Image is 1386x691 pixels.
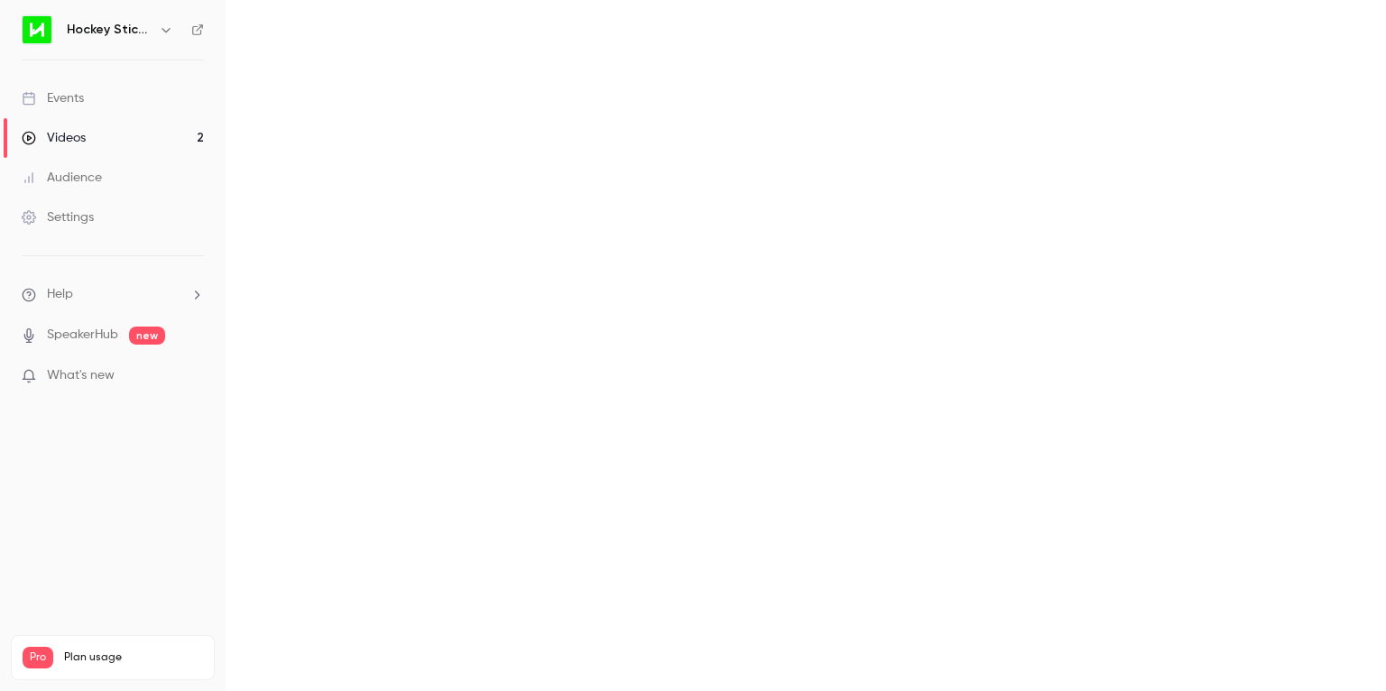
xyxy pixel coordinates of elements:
[22,208,94,226] div: Settings
[22,169,102,187] div: Audience
[23,647,53,668] span: Pro
[47,285,73,304] span: Help
[22,129,86,147] div: Videos
[64,650,203,665] span: Plan usage
[23,15,51,44] img: Hockey Stick Advisory
[47,326,118,345] a: SpeakerHub
[129,327,165,345] span: new
[22,285,204,304] li: help-dropdown-opener
[22,89,84,107] div: Events
[47,366,115,385] span: What's new
[67,21,152,39] h6: Hockey Stick Advisory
